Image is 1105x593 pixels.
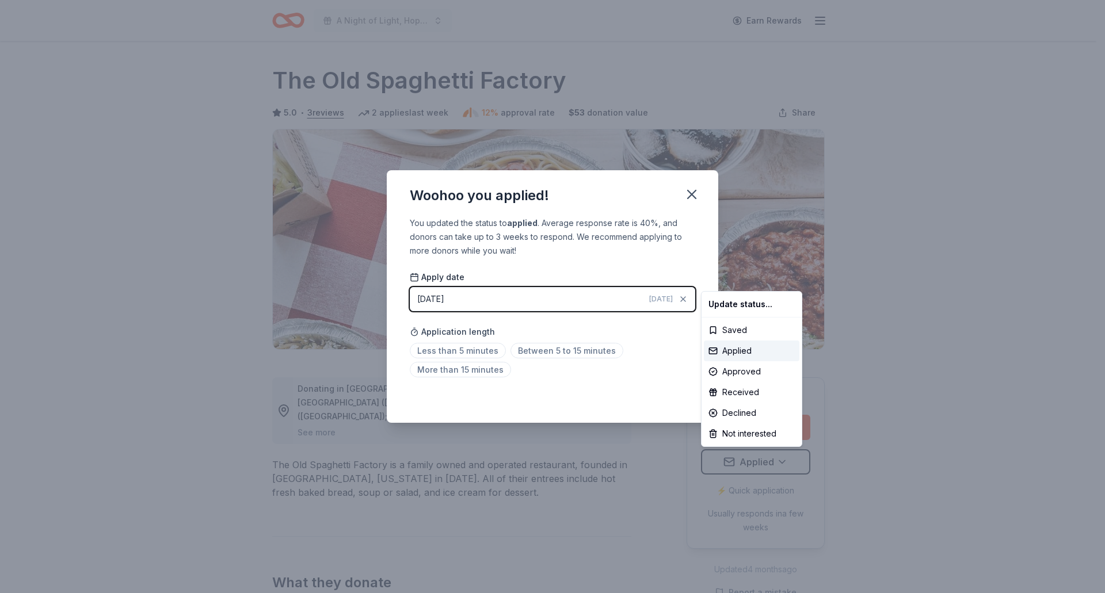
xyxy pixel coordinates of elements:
div: Not interested [704,423,799,444]
div: Declined [704,403,799,423]
span: A Night of Light, Hope, and Legacy Gala 2026 [337,14,429,28]
div: Approved [704,361,799,382]
div: Applied [704,341,799,361]
div: Received [704,382,799,403]
div: Update status... [704,294,799,315]
div: Saved [704,320,799,341]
